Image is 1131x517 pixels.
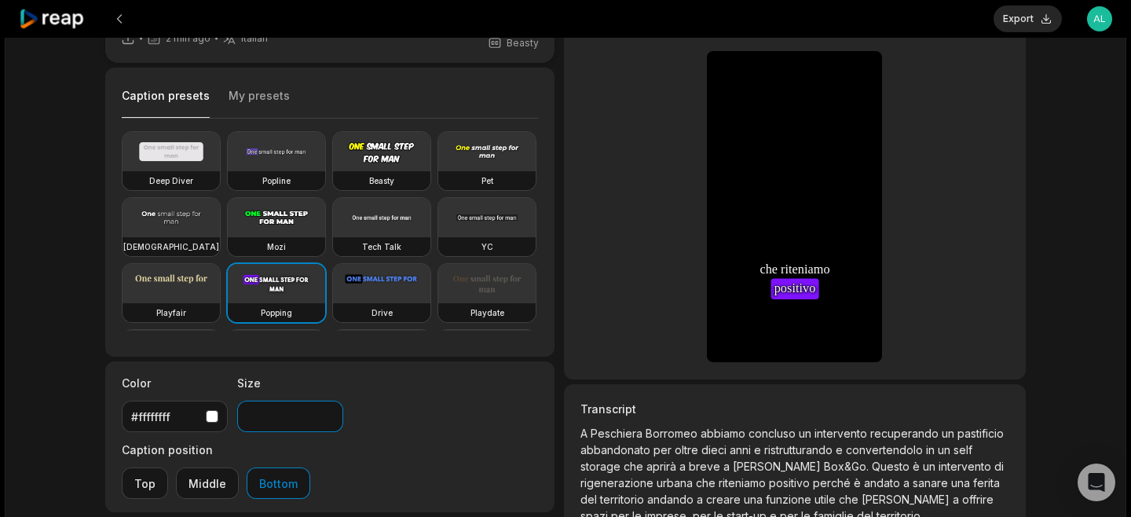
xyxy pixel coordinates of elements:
span: e [754,443,764,456]
span: e [836,443,846,456]
span: a [723,460,733,473]
span: è [913,460,923,473]
h3: Popline [262,174,291,187]
span: storage [580,460,624,473]
span: Italian [241,32,268,45]
h3: Beasty [369,174,394,187]
span: riteniamo [719,476,769,489]
span: un [942,427,957,440]
h3: Tech Talk [362,240,401,253]
h3: Drive [372,306,393,319]
h3: Popping [261,306,292,319]
h3: Pet [481,174,493,187]
span: del [580,493,600,506]
span: che [759,259,778,278]
span: recuperando [870,427,942,440]
span: intervento [814,427,870,440]
span: una [951,476,973,489]
h3: Transcript [580,401,1009,417]
span: che [839,493,862,506]
span: che [696,476,719,489]
button: My presets [229,88,290,118]
h3: Mozi [267,240,286,253]
h3: YC [481,240,493,253]
span: offrire [962,493,994,506]
button: Middle [176,467,239,499]
h3: Deep Diver [149,174,193,187]
span: ristrutturando [764,443,836,456]
span: è [854,476,864,489]
label: Caption position [122,442,310,458]
span: sanare [913,476,951,489]
span: anni [730,443,754,456]
span: Questo [872,460,913,473]
span: Beasty [507,36,539,50]
span: in [926,443,938,456]
span: per [653,443,675,456]
span: a [697,493,706,506]
span: creare [706,493,744,506]
span: perché [813,476,854,489]
span: un [799,427,814,440]
div: Open Intercom Messenger [1078,464,1115,501]
div: #ffffffff [131,409,199,425]
span: [PERSON_NAME] [733,460,824,473]
span: utile [814,493,839,506]
label: Color [122,375,228,391]
span: positivo [769,476,813,489]
span: concluso [749,427,799,440]
span: una [744,493,766,506]
span: pastificio [957,427,1004,440]
span: rigenerazione [580,476,657,489]
span: a [679,460,689,473]
span: Box&Go. [824,460,872,473]
span: Borromeo [646,427,701,440]
span: [PERSON_NAME] [862,493,953,506]
label: Size [237,375,343,391]
span: aprirà [646,460,679,473]
span: dieci [701,443,730,456]
span: intervento [939,460,994,473]
h3: Playdate [470,306,504,319]
button: Top [122,467,168,499]
span: A [580,427,591,440]
span: di [994,460,1004,473]
span: Peschiera [591,427,646,440]
span: un [938,443,953,456]
span: urbana [657,476,696,489]
span: self [953,443,972,456]
span: andando [647,493,697,506]
span: andato [864,476,903,489]
span: convertendolo [846,443,926,456]
span: breve [689,460,723,473]
span: funzione [766,493,814,506]
span: oltre [675,443,701,456]
button: Caption presets [122,88,210,119]
button: #ffffffff [122,401,228,432]
span: un [923,460,939,473]
span: a [903,476,913,489]
h3: [DEMOGRAPHIC_DATA] [123,240,219,253]
span: 2 min ago [166,32,210,45]
span: riteniamo [781,259,830,278]
span: abbandonato [580,443,653,456]
span: a [953,493,962,506]
span: ferita [973,476,1000,489]
button: Export [994,5,1062,32]
button: Bottom [247,467,310,499]
h3: Playfair [156,306,186,319]
span: abbiamo [701,427,749,440]
span: territorio [600,493,647,506]
span: che [624,460,646,473]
